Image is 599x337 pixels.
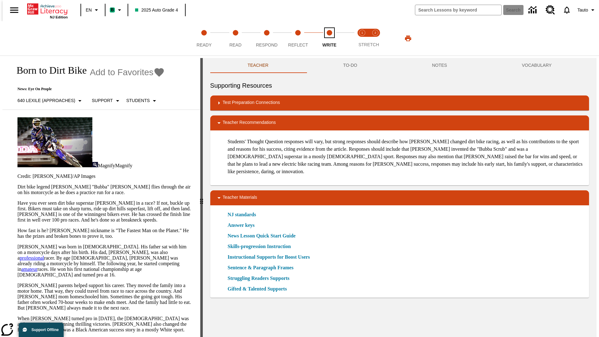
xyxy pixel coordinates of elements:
button: NOTES [395,58,485,73]
span: Add to Favorites [90,67,153,77]
a: Data Center [525,2,542,19]
button: Respond step 3 of 5 [249,21,285,56]
a: Skills-progression Instruction, Will open in new browser window or tab [228,243,291,250]
button: TO-DO [306,58,395,73]
p: 640 Lexile (Approaches) [17,97,75,104]
img: Motocross racer James Stewart flies through the air on his dirt bike. [17,117,92,167]
span: Write [322,42,336,47]
button: Select Student [124,95,161,106]
p: [PERSON_NAME] parents helped support his career. They moved the family into a motor home. That wa... [17,283,193,311]
a: Resource Center, Will open in new tab [542,2,559,18]
span: Support Offline [32,328,59,332]
a: Gifted & Talented Supports [228,285,291,293]
button: Support Offline [19,323,64,337]
span: Magnify [115,163,132,168]
span: 2025 Auto Grade 4 [135,7,178,13]
span: Read [229,42,241,47]
p: How fast is he? [PERSON_NAME] nickname is "The Fastest Man on the Planet." He has the prizes and ... [17,228,193,239]
a: Instructional Supports for Boost Users, Will open in new browser window or tab [228,253,310,261]
button: Language: EN, Select a language [83,4,103,16]
a: Sentence & Paragraph Frames, Will open in new browser window or tab [228,264,294,271]
text: 2 [374,31,376,34]
a: professional [20,255,44,261]
span: EN [86,7,92,13]
div: Teacher Materials [210,190,589,205]
button: Open side menu [5,1,23,19]
button: Print [398,33,418,44]
span: Ready [197,42,212,47]
p: Students [126,97,150,104]
button: Read step 2 of 5 [217,21,253,56]
button: Select Lexile, 640 Lexile (Approaches) [15,95,86,106]
span: NJ Edition [50,15,68,19]
input: search field [415,5,501,15]
p: News: Eye On People [10,87,165,91]
div: Home [27,2,68,19]
button: Profile/Settings [575,4,599,16]
a: sensation [37,321,56,327]
button: Stretch Read step 1 of 2 [353,21,371,56]
button: Boost Class color is mint green. Change class color [107,4,126,16]
p: Teacher Recommendations [223,119,276,127]
button: Write step 5 of 5 [311,21,348,56]
div: reading [2,58,200,334]
span: Respond [256,42,277,47]
h1: Born to Dirt Bike [10,65,87,76]
div: Test Preparation Connections [210,95,589,110]
div: Teacher Recommendations [210,115,589,130]
a: News Lesson Quick Start Guide, Will open in new browser window or tab [228,232,296,240]
p: Have you ever seen dirt bike superstar [PERSON_NAME] in a race? If not, buckle up first. Bikers m... [17,200,193,223]
button: Scaffolds, Support [89,95,124,106]
div: Instructional Panel Tabs [210,58,589,73]
span: Magnify [98,163,115,168]
button: Ready step 1 of 5 [186,21,222,56]
p: Support [92,97,113,104]
p: When [PERSON_NAME] turned pro in [DATE], the [DEMOGRAPHIC_DATA] was an instant , winning thrillin... [17,316,193,333]
p: [PERSON_NAME] was born in [DEMOGRAPHIC_DATA]. His father sat with him on a motorcycle days after ... [17,244,193,278]
text: 1 [361,31,363,34]
h6: Supporting Resources [210,81,589,90]
span: B [111,6,114,14]
span: STRETCH [358,42,379,47]
p: Students' Thought Question responses will vary, but strong responses should describe how [PERSON_... [228,138,584,175]
a: Struggling Readers Supports [228,275,293,282]
a: amateur [21,266,37,272]
p: Dirt bike legend [PERSON_NAME] "Bubba" [PERSON_NAME] flies through the air on his motorcycle as h... [17,184,193,195]
a: NJ standards [228,211,260,218]
button: Add to Favorites - Born to Dirt Bike [90,67,165,78]
p: Credit: [PERSON_NAME]/AP Images [17,173,193,179]
div: activity [203,58,597,337]
a: Answer keys, Will open in new browser window or tab [228,222,255,229]
p: Teacher Materials [223,194,257,202]
div: Press Enter or Spacebar and then press right and left arrow keys to move the slider [200,58,203,337]
span: Tauto [577,7,588,13]
span: Reflect [288,42,308,47]
button: Reflect step 4 of 5 [280,21,316,56]
a: Notifications [559,2,575,18]
p: Test Preparation Connections [223,99,280,107]
button: VOCABULARY [485,58,589,73]
button: Stretch Respond step 2 of 2 [366,21,384,56]
button: Teacher [210,58,306,73]
img: Magnify [92,162,98,167]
